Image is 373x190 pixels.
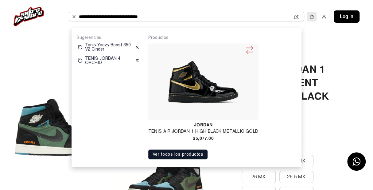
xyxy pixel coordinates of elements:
img: user [321,14,326,19]
button: Ver todos los productos [148,150,208,159]
img: restart.svg [78,45,83,50]
img: shopping [309,14,314,19]
p: TENIS JORDAN 4 ORCHID [85,56,132,65]
img: restart.svg [78,58,83,63]
button: 26 MX [242,171,276,183]
h4: Tenis Air Jordan 1 High Black Metallic Gold [148,129,258,134]
img: Cámara [294,14,299,19]
p: Productos [148,35,297,40]
img: logo [14,7,44,26]
h4: Jordan [148,123,258,127]
h4: $5,077.00 [148,136,258,140]
img: Buscar [72,14,76,19]
p: Tenis Yeezy Boost 350 V2 Cinder [85,43,132,51]
p: Sugerencias [76,35,141,40]
span: Log in [340,13,353,20]
button: 26.5 MX [279,171,313,183]
img: suggest.svg [135,58,140,63]
img: suggest.svg [135,45,140,50]
img: Tenis Air Jordan 1 High Black Metallic Gold [151,46,256,118]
